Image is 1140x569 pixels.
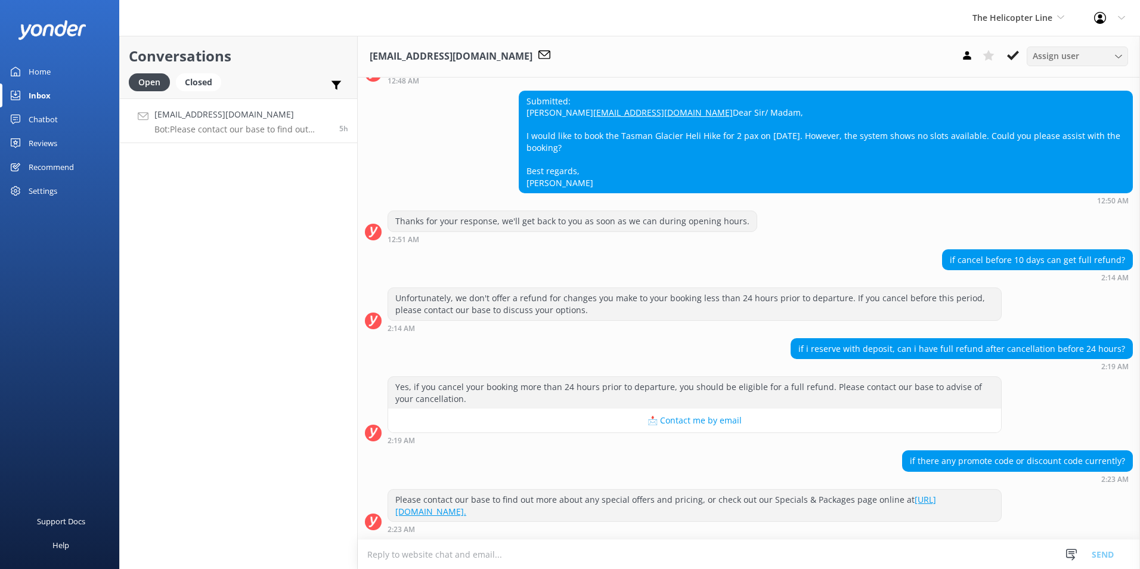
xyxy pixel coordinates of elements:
[388,437,415,444] strong: 2:19 AM
[1033,50,1079,63] span: Assign user
[29,155,74,179] div: Recommend
[1101,363,1129,370] strong: 2:19 AM
[29,131,57,155] div: Reviews
[395,494,936,517] a: [URL][DOMAIN_NAME].
[791,362,1133,370] div: Aug 26 2025 02:19am (UTC +12:00) Pacific/Auckland
[388,409,1001,432] button: 📩 Contact me by email
[129,73,170,91] div: Open
[1101,274,1129,282] strong: 2:14 AM
[129,45,348,67] h2: Conversations
[388,490,1001,521] div: Please contact our base to find out more about any special offers and pricing, or check out our S...
[972,12,1052,23] span: The Helicopter Line
[154,108,330,121] h4: [EMAIL_ADDRESS][DOMAIN_NAME]
[129,75,176,88] a: Open
[791,339,1132,359] div: if i reserve with deposit, can i have full refund after cancellation before 24 hours?
[1027,47,1128,66] div: Assign User
[29,107,58,131] div: Chatbot
[29,84,51,107] div: Inbox
[593,107,733,118] a: [EMAIL_ADDRESS][DOMAIN_NAME]
[902,475,1133,483] div: Aug 26 2025 02:23am (UTC +12:00) Pacific/Auckland
[52,533,69,557] div: Help
[120,98,357,143] a: [EMAIL_ADDRESS][DOMAIN_NAME]Bot:Please contact our base to find out more about any special offers...
[388,78,419,85] strong: 12:48 AM
[388,76,1002,85] div: Aug 26 2025 12:48am (UTC +12:00) Pacific/Auckland
[388,211,757,231] div: Thanks for your response, we'll get back to you as soon as we can during opening hours.
[176,73,221,91] div: Closed
[1097,197,1129,205] strong: 12:50 AM
[519,196,1133,205] div: Aug 26 2025 12:50am (UTC +12:00) Pacific/Auckland
[388,325,415,332] strong: 2:14 AM
[942,273,1133,282] div: Aug 26 2025 02:14am (UTC +12:00) Pacific/Auckland
[370,49,532,64] h3: [EMAIL_ADDRESS][DOMAIN_NAME]
[388,236,419,243] strong: 12:51 AM
[29,60,51,84] div: Home
[388,324,1002,332] div: Aug 26 2025 02:14am (UTC +12:00) Pacific/Auckland
[154,124,330,135] p: Bot: Please contact our base to find out more about any special offers and pricing, or check out ...
[388,526,415,533] strong: 2:23 AM
[1101,476,1129,483] strong: 2:23 AM
[388,235,757,243] div: Aug 26 2025 12:51am (UTC +12:00) Pacific/Auckland
[388,288,1001,320] div: Unfortunately, we don't offer a refund for changes you make to your booking less than 24 hours pr...
[943,250,1132,270] div: if cancel before 10 days can get full refund?
[388,377,1001,409] div: Yes, if you cancel your booking more than 24 hours prior to departure, you should be eligible for...
[388,525,1002,533] div: Aug 26 2025 02:23am (UTC +12:00) Pacific/Auckland
[176,75,227,88] a: Closed
[339,123,348,134] span: Aug 26 2025 02:23am (UTC +12:00) Pacific/Auckland
[903,451,1132,471] div: if there any promote code or discount code currently?
[388,436,1002,444] div: Aug 26 2025 02:19am (UTC +12:00) Pacific/Auckland
[519,91,1132,193] div: Submitted: [PERSON_NAME] Dear Sir/ Madam, I would like to book the Tasman Glacier Heli Hike for 2...
[18,20,86,40] img: yonder-white-logo.png
[29,179,57,203] div: Settings
[37,509,85,533] div: Support Docs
